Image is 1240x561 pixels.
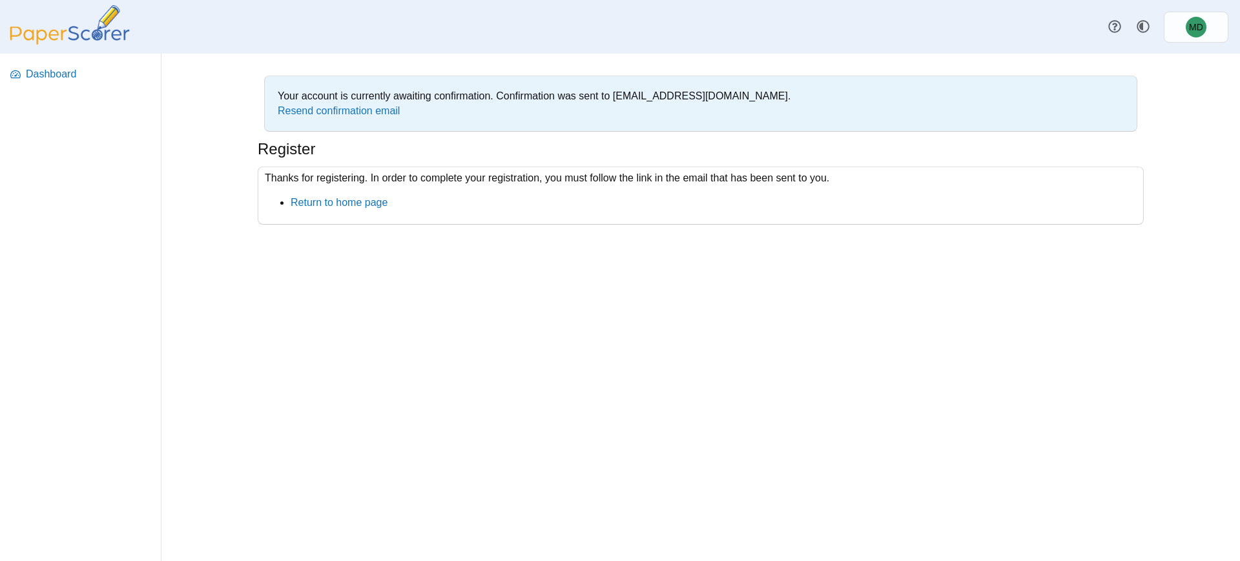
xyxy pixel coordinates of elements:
[26,67,152,81] span: Dashboard
[5,59,157,90] a: Dashboard
[291,197,387,208] a: Return to home page
[278,105,400,116] a: Resend confirmation email
[5,36,134,46] a: PaperScorer
[5,5,134,45] img: PaperScorer
[258,167,1144,225] div: Thanks for registering. In order to complete your registration, you must follow the link in the e...
[271,83,1130,125] div: Your account is currently awaiting confirmation. Confirmation was sent to [EMAIL_ADDRESS][DOMAIN_...
[1164,12,1228,43] a: Michael De Guzman
[1186,17,1206,37] span: Michael De Guzman
[1189,23,1203,32] span: Michael De Guzman
[258,138,315,160] h1: Register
